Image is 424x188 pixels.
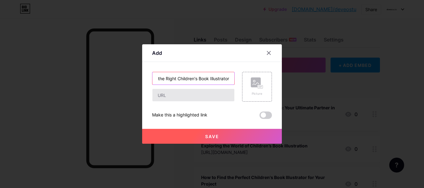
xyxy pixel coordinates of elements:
[152,49,162,57] div: Add
[251,91,263,96] div: Picture
[152,111,207,119] div: Make this a highlighted link
[142,129,282,144] button: Save
[152,89,234,101] input: URL
[152,72,234,85] input: Title
[205,134,219,139] span: Save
